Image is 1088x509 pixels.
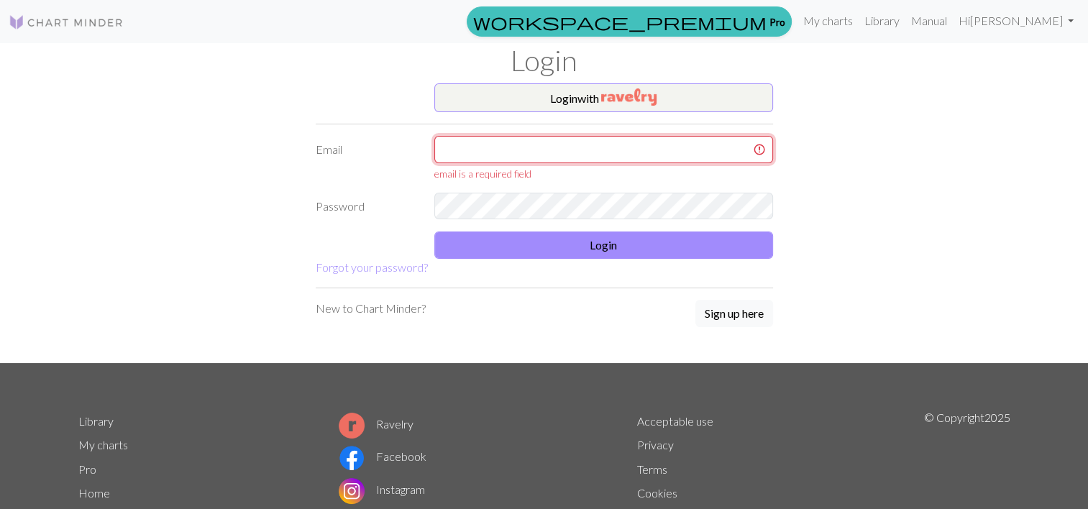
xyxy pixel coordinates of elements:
a: My charts [797,6,859,35]
a: Forgot your password? [316,260,428,274]
a: Facebook [339,449,426,463]
img: Instagram logo [339,478,365,504]
label: Password [307,193,426,220]
a: Instagram [339,482,425,496]
a: Sign up here [695,300,773,329]
a: Library [859,6,905,35]
img: Facebook logo [339,445,365,471]
a: Manual [905,6,953,35]
p: New to Chart Minder? [316,300,426,317]
a: Acceptable use [637,414,713,428]
a: Privacy [637,438,674,451]
a: Pro [78,462,96,476]
a: Terms [637,462,667,476]
label: Email [307,136,426,181]
a: Hi[PERSON_NAME] [953,6,1079,35]
h1: Login [70,43,1019,78]
button: Sign up here [695,300,773,327]
div: email is a required field [434,166,773,181]
img: Ravelry [601,88,657,106]
a: Home [78,486,110,500]
button: Login [434,231,773,259]
span: workspace_premium [473,12,767,32]
button: Loginwith [434,83,773,112]
a: Pro [467,6,792,37]
a: Library [78,414,114,428]
a: My charts [78,438,128,451]
img: Ravelry logo [339,413,365,439]
a: Ravelry [339,417,413,431]
img: Logo [9,14,124,31]
a: Cookies [637,486,677,500]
